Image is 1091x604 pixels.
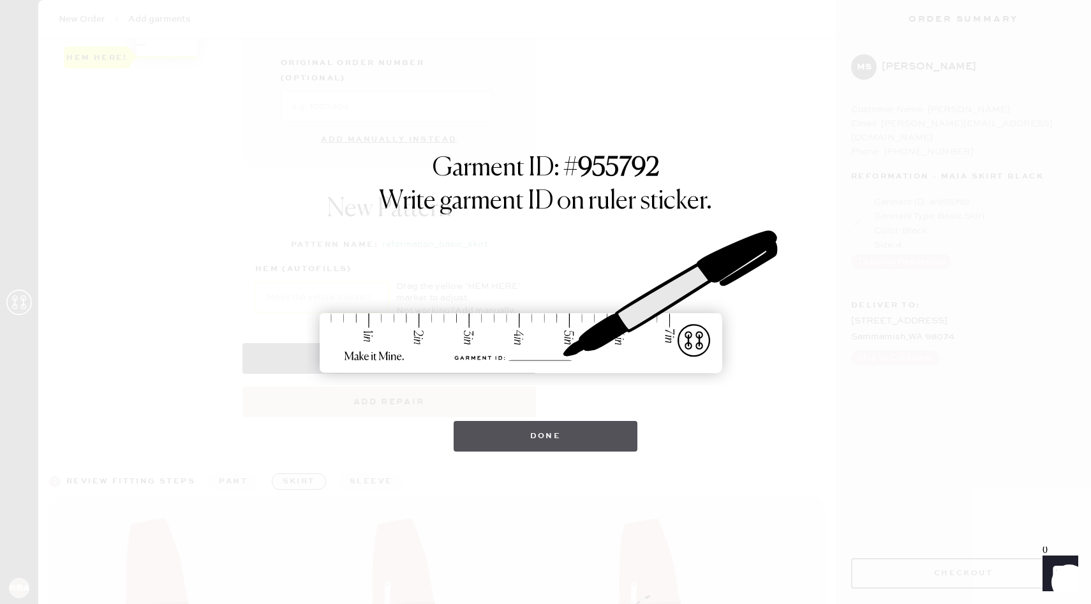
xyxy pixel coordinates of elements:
[433,153,659,186] h1: Garment ID: #
[578,156,659,181] strong: 955792
[1030,547,1085,601] iframe: Front Chat
[306,198,785,408] img: ruler-sticker-sharpie.svg
[454,421,638,452] button: Done
[379,186,712,217] h1: Write garment ID on ruler sticker.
